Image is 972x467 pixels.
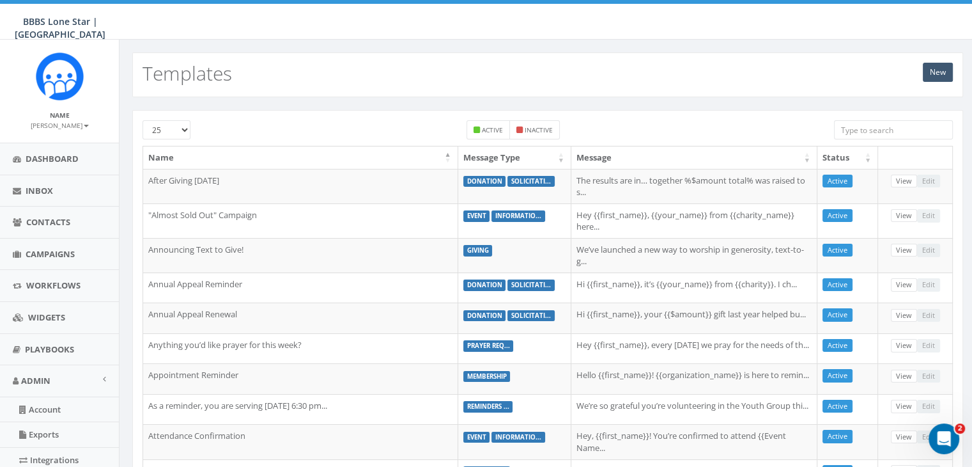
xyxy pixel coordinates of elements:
label: informatio... [491,210,545,222]
span: Cannot edit Admin created templates [917,431,940,442]
span: Cannot edit Admin created templates [917,209,940,221]
span: Cannot edit Admin created templates [917,175,940,186]
td: We’re so grateful you’re volunteering in the Youth Group thi... [571,394,817,425]
span: Workflows [26,280,81,291]
span: BBBS Lone Star | [GEOGRAPHIC_DATA] [15,15,105,40]
a: Active [822,209,852,223]
iframe: Intercom live chat [929,423,959,454]
span: Cannot edit Admin created templates [917,370,940,381]
td: Hello {{first_name}}! {{organization_name}} is here to remin... [571,363,817,394]
label: prayer req... [463,340,514,352]
td: Announcing Text to Give! [143,238,458,273]
a: View [891,175,917,188]
a: Active [822,244,852,257]
img: Rally_Corp_Icon.png [36,52,84,100]
a: View [891,244,917,257]
td: Appointment Reminder [143,363,458,394]
span: Playbooks [25,344,74,355]
a: Active [822,175,852,188]
th: Message: activate to sort column ascending [571,146,817,169]
td: We’ve launched a new way to worship in generosity, text-to-g... [571,238,817,273]
a: View [891,400,917,413]
td: The results are in… together %$amount total% was raised to s... [571,169,817,203]
span: 2 [955,423,965,434]
td: Hi {{first_name}}, it’s {{your_name}} from {{charity}}. I ch... [571,273,817,303]
label: reminders ... [463,401,513,413]
small: Active [482,125,503,134]
td: Annual Appeal Renewal [143,303,458,333]
label: giving [463,245,493,257]
label: event [463,210,490,222]
td: After Giving [DATE] [143,169,458,203]
span: Campaigns [26,248,75,260]
a: View [891,339,917,352]
label: donation [463,310,506,322]
a: Active [822,339,852,352]
a: [PERSON_NAME] [31,119,89,131]
label: membership [463,371,511,383]
span: Cannot edit Admin created templates [917,278,940,290]
span: Inbox [26,185,53,196]
h2: Templates [143,63,232,84]
label: solicitati... [507,310,555,322]
a: New [923,63,953,82]
td: "Almost Sold Out" Campaign [143,203,458,238]
span: Cannot edit Admin created templates [917,400,940,411]
td: Anything you’d like prayer for this week? [143,333,458,364]
a: Active [822,278,852,292]
a: Active [822,308,852,322]
a: View [891,209,917,223]
a: View [891,309,917,322]
td: Attendance Confirmation [143,424,458,459]
span: Contacts [26,216,70,228]
a: Active [822,400,852,413]
td: As a reminder, you are serving [DATE] 6:30 pm... [143,394,458,425]
td: Hi {{first_name}}, your {{$amount}} gift last year helped bu... [571,303,817,333]
a: View [891,431,917,444]
input: Type to search [834,120,953,139]
a: Active [822,369,852,383]
a: Active [822,430,852,443]
td: Hey, {{first_name}}! You’re confirmed to attend {{Event Name... [571,424,817,459]
label: solicitati... [507,280,555,291]
label: solicitati... [507,176,555,187]
td: Annual Appeal Reminder [143,273,458,303]
label: donation [463,176,506,187]
a: View [891,278,917,292]
label: event [463,432,490,443]
span: Dashboard [26,153,79,164]
small: Inactive [525,125,553,134]
th: Status: activate to sort column ascending [817,146,878,169]
a: View [891,370,917,383]
small: [PERSON_NAME] [31,121,89,130]
td: Hey {{first_name}}, {{your_name}} from {{charity_name}} here... [571,203,817,238]
th: Name: activate to sort column descending [143,146,458,169]
span: Admin [21,375,50,386]
th: Message Type: activate to sort column ascending [458,146,571,169]
td: Hey {{first_name}}, every [DATE] we pray for the needs of th... [571,333,817,364]
label: informatio... [491,432,545,443]
small: Name [50,111,70,120]
span: Cannot edit Admin created templates [917,339,940,351]
span: Widgets [28,312,65,323]
span: Cannot edit Admin created templates [917,244,940,255]
span: Cannot edit Admin created templates [917,309,940,321]
label: donation [463,280,506,291]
